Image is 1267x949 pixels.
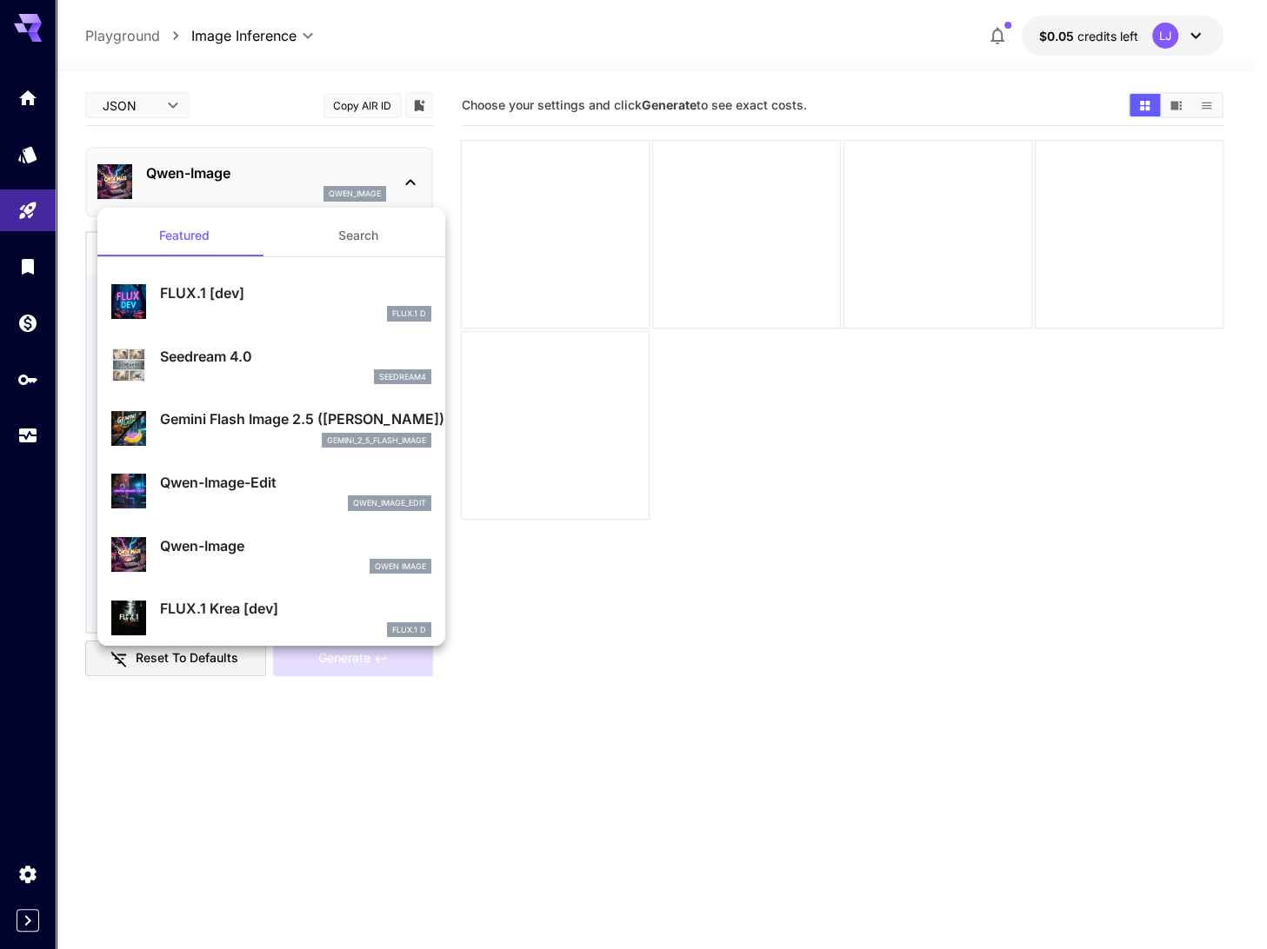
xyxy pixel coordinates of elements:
div: FLUX.1 [dev]FLUX.1 D [111,275,431,328]
p: Qwen-Image-Edit [160,472,431,493]
div: Qwen-ImageQwen Image [111,528,431,581]
p: seedream4 [379,371,426,383]
p: FLUX.1 Krea [dev] [160,598,431,619]
div: Seedream 4.0seedream4 [111,339,431,392]
p: gemini_2_5_flash_image [327,435,426,447]
p: Seedream 4.0 [160,346,431,367]
button: Search [271,215,445,256]
p: FLUX.1 D [392,308,426,320]
p: Qwen-Image [160,535,431,556]
button: Featured [97,215,271,256]
div: FLUX.1 Krea [dev]FLUX.1 D [111,591,431,644]
p: FLUX.1 D [392,624,426,636]
p: Gemini Flash Image 2.5 ([PERSON_NAME]) [160,408,431,429]
p: FLUX.1 [dev] [160,282,431,303]
div: Gemini Flash Image 2.5 ([PERSON_NAME])gemini_2_5_flash_image [111,401,431,455]
p: Qwen Image [375,561,426,573]
p: qwen_image_edit [353,497,426,509]
div: Qwen-Image-Editqwen_image_edit [111,465,431,518]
